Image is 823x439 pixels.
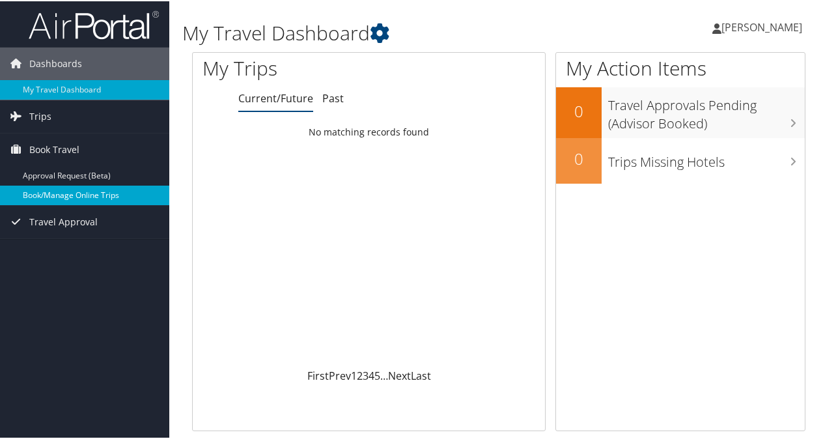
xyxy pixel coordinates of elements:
h1: My Trips [202,53,389,81]
a: 0Travel Approvals Pending (Advisor Booked) [556,86,805,136]
span: Travel Approval [29,205,98,237]
a: 3 [363,367,369,382]
a: 5 [374,367,380,382]
a: Past [322,90,344,104]
span: … [380,367,388,382]
span: Book Travel [29,132,79,165]
a: Prev [329,367,351,382]
a: 4 [369,367,374,382]
a: [PERSON_NAME] [712,7,815,46]
a: Last [411,367,431,382]
h2: 0 [556,147,602,169]
h1: My Travel Dashboard [182,18,604,46]
td: No matching records found [193,119,545,143]
span: Trips [29,99,51,132]
a: First [307,367,329,382]
h3: Trips Missing Hotels [608,145,805,170]
span: [PERSON_NAME] [721,19,802,33]
h1: My Action Items [556,53,805,81]
a: 2 [357,367,363,382]
a: 1 [351,367,357,382]
span: Dashboards [29,46,82,79]
a: 0Trips Missing Hotels [556,137,805,182]
a: Next [388,367,411,382]
a: Current/Future [238,90,313,104]
h2: 0 [556,99,602,121]
h3: Travel Approvals Pending (Advisor Booked) [608,89,805,132]
img: airportal-logo.png [29,8,159,39]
